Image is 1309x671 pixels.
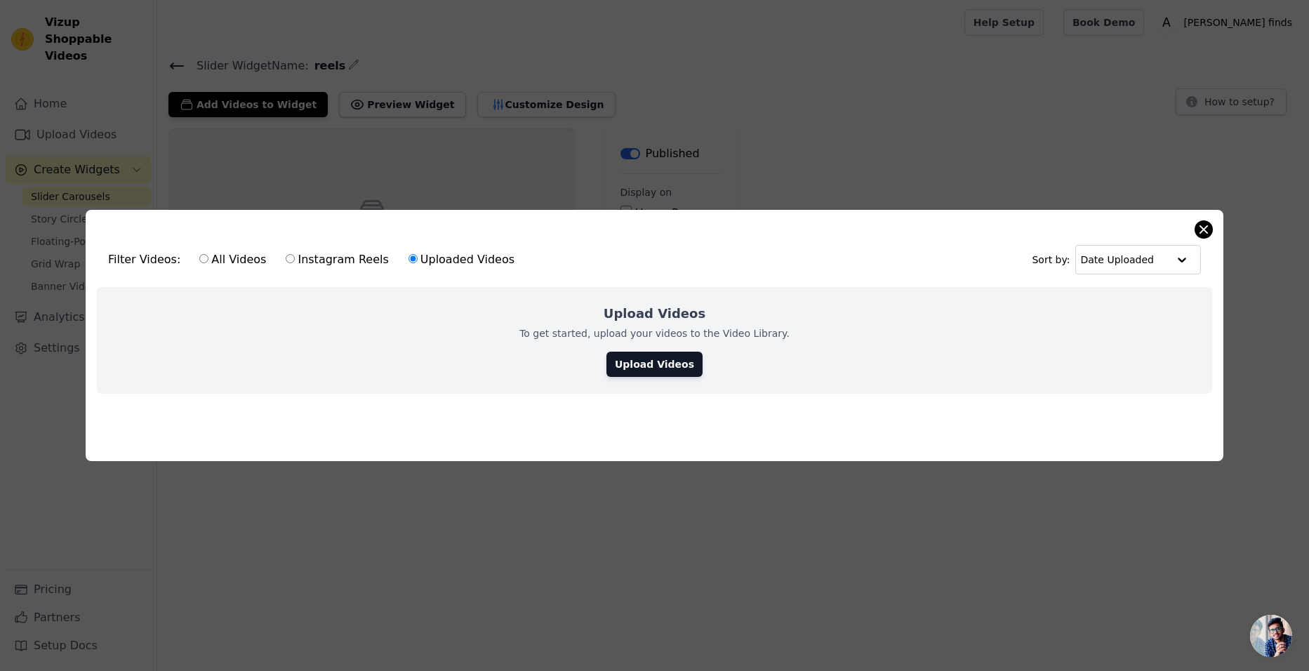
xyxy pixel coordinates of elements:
h2: Upload Videos [604,304,705,324]
label: All Videos [199,251,267,269]
button: Close modal [1195,221,1212,238]
a: Upload Videos [606,352,703,377]
div: Open chat [1250,615,1292,657]
div: Sort by: [1032,245,1201,274]
div: Filter Videos: [108,244,522,276]
p: To get started, upload your videos to the Video Library. [519,326,790,340]
label: Instagram Reels [285,251,389,269]
label: Uploaded Videos [408,251,515,269]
